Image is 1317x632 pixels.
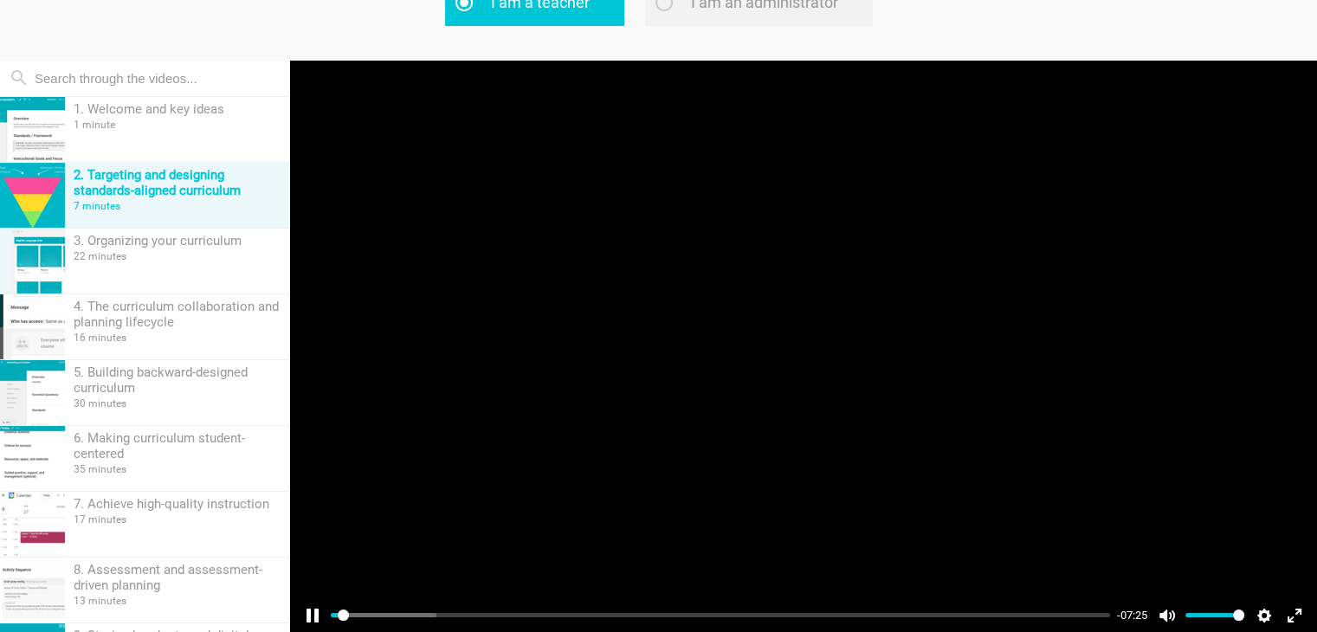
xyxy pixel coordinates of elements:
button: Pause [299,602,326,629]
div: 2. Targeting and designing standards-aligned curriculum [74,167,281,198]
div: 7 minutes [74,200,281,212]
div: Current time [1112,606,1151,625]
div: 3. Organizing your curriculum [74,233,281,248]
div: 22 minutes [74,250,281,262]
div: 1. Welcome and key ideas [74,101,281,117]
div: 17 minutes [74,513,281,526]
div: 7. Achieve high-quality instruction [74,496,281,512]
div: 5. Building backward-designed curriculum [74,364,281,396]
div: 6. Making curriculum student-centered [74,430,281,461]
div: 16 minutes [74,332,281,344]
div: 13 minutes [74,595,281,607]
input: Volume [1185,607,1244,623]
input: Seek [331,607,1110,623]
div: 4. The curriculum collaboration and planning lifecycle [74,299,281,330]
div: 1 minute [74,119,281,131]
div: 30 minutes [74,397,281,410]
div: 35 minutes [74,463,281,475]
div: 8. Assessment and assessment-driven planning [74,562,281,593]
